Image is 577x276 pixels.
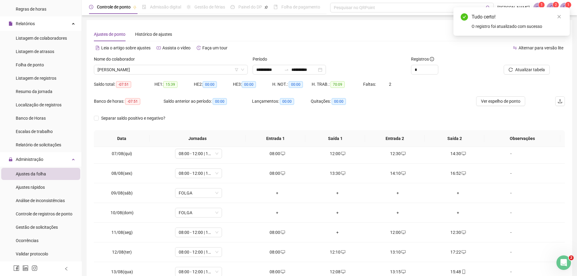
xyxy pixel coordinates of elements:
span: filter [235,68,238,71]
div: 12:00 [373,229,423,236]
div: Saldo total: [94,81,154,88]
span: desktop [461,151,466,156]
div: 14:30 [433,150,483,157]
span: desktop [340,270,345,274]
img: 67079 [560,3,569,12]
span: close [557,15,561,19]
span: 11/08(seg) [111,230,133,235]
span: desktop [461,171,466,175]
div: H. NOT.: [272,81,312,88]
span: Controle de ponto [97,5,131,9]
div: 08:00 [252,268,303,275]
span: upload [558,99,562,104]
div: 08:00 [252,229,303,236]
span: 09/08(sáb) [111,191,133,195]
span: swap [513,46,517,50]
span: 12/08(ter) [112,250,132,254]
span: 1 [567,3,569,7]
label: Nome do colaborador [94,56,139,62]
span: desktop [340,151,345,156]
div: + [312,229,363,236]
div: 13:15 [373,268,423,275]
div: - [493,229,529,236]
span: -07:51 [125,98,140,105]
div: 12:08 [312,268,363,275]
span: 00:00 [289,81,303,88]
span: 00:00 [242,81,256,88]
span: facebook [13,265,19,271]
div: O registro foi atualizado com sucesso [472,23,562,30]
span: Ver espelho de ponto [481,98,520,105]
span: bell [549,5,554,10]
div: 08:00 [252,170,303,177]
button: Ver espelho de ponto [476,96,525,106]
div: + [433,209,483,216]
span: 08/08(sex) [111,171,132,176]
span: desktop [280,171,285,175]
span: search [486,5,490,10]
th: Data [94,130,150,147]
div: - [493,209,529,216]
span: desktop [461,230,466,234]
span: pushpin [264,5,268,9]
span: 2 [389,82,391,87]
span: desktop [340,250,345,254]
span: 08:00 - 12:00 | 12:30 - 14:30 [179,169,218,178]
sup: Atualize o seu contato no menu Meus Dados [565,2,571,8]
div: H. TRAB.: [312,81,363,88]
sup: 1 [539,2,545,8]
span: desktop [280,250,285,254]
th: Entrada 1 [246,130,305,147]
span: desktop [340,171,345,175]
th: Jornadas [150,130,246,147]
div: 13:10 [373,249,423,255]
span: sun [187,5,191,9]
span: 10/08(dom) [111,210,134,215]
span: desktop [280,230,285,234]
div: HE 2: [194,81,233,88]
span: book [274,5,278,9]
div: 12:30 [373,150,423,157]
div: - [493,150,529,157]
th: Saída 2 [425,130,484,147]
div: 12:30 [433,229,483,236]
div: - [493,170,529,177]
span: 08:00 - 12:00 | 12:30 - 14:30 [179,149,218,158]
span: 70:09 [330,81,345,88]
div: - [493,249,529,255]
iframe: Intercom live chat [556,255,571,270]
span: desktop [401,270,406,274]
span: left [64,267,68,271]
span: Banco de Horas [16,116,46,121]
span: 00:00 [280,98,294,105]
div: Quitações: [311,98,370,105]
span: swap-right [284,67,289,72]
span: desktop [280,270,285,274]
span: Listagem de atrasos [16,49,54,54]
span: 08:00 - 12:00 | 12:30 - 14:30 [179,248,218,257]
span: Administração [16,157,43,162]
div: + [373,190,423,196]
span: Controle de registros de ponto [16,211,72,216]
span: desktop [401,230,406,234]
a: Close [556,13,562,20]
span: Gestão de solicitações [16,225,58,230]
span: Folha de ponto [16,62,44,67]
span: 1 [541,3,543,7]
span: Ajustes da folha [16,171,46,176]
span: FOLGA [179,188,218,198]
span: history [197,46,201,50]
span: MARIA EDUARDA ARAUJO DIAS PEQUENO [98,65,244,74]
span: Histórico de ajustes [135,32,172,37]
span: Observações [489,135,555,142]
span: 00:00 [213,98,227,105]
div: + [252,209,303,216]
div: + [312,190,363,196]
span: desktop [401,171,406,175]
span: 13/08(qua) [111,269,133,274]
span: Assista o vídeo [162,45,191,50]
span: file-text [95,46,100,50]
span: pushpin [133,5,137,9]
span: desktop [280,151,285,156]
span: Listagem de colaboradores [16,36,67,41]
